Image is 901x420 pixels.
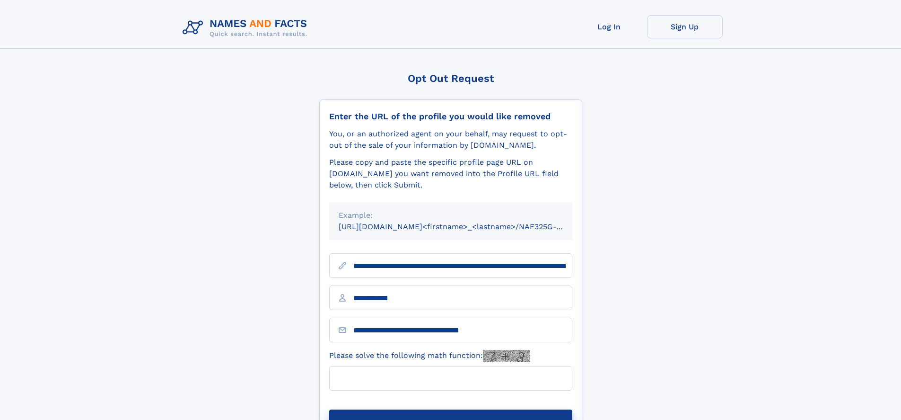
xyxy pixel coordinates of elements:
[329,157,572,191] div: Please copy and paste the specific profile page URL on [DOMAIN_NAME] you want removed into the Pr...
[339,210,563,221] div: Example:
[647,15,723,38] a: Sign Up
[329,128,572,151] div: You, or an authorized agent on your behalf, may request to opt-out of the sale of your informatio...
[179,15,315,41] img: Logo Names and Facts
[571,15,647,38] a: Log In
[319,72,582,84] div: Opt Out Request
[329,350,530,362] label: Please solve the following math function:
[339,222,590,231] small: [URL][DOMAIN_NAME]<firstname>_<lastname>/NAF325G-xxxxxxxx
[329,111,572,122] div: Enter the URL of the profile you would like removed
